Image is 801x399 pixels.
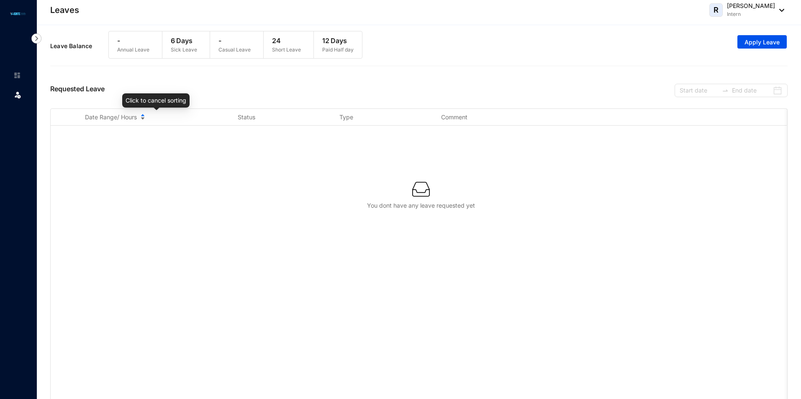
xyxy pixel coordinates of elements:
th: Type [329,109,431,126]
input: End date [732,86,771,95]
img: nav-icon-right.af6afadce00d159da59955279c43614e.svg [31,33,41,44]
li: Home [7,67,27,84]
th: Status [228,109,329,126]
p: Paid Half day [322,46,354,54]
img: logo [8,11,27,16]
img: leave.99b8a76c7fa76a53782d.svg [13,90,22,99]
th: Comment [431,109,533,126]
input: Start date [680,86,719,95]
p: - [117,36,149,46]
p: Intern [727,10,775,18]
span: Date Range/ Hours [85,113,137,121]
p: Leave Balance [50,42,108,50]
div: Click to cancel sorting [122,93,190,108]
p: Requested Leave [50,84,105,97]
p: Casual Leave [218,46,251,54]
p: 12 Days [322,36,354,46]
p: [PERSON_NAME] [727,2,775,10]
img: home-unselected.a29eae3204392db15eaf.svg [13,72,21,79]
div: You dont have any leave requested yet [64,201,778,210]
p: 6 Days [171,36,197,46]
span: R [714,6,719,14]
p: - [218,36,251,46]
p: Sick Leave [171,46,197,54]
p: Annual Leave [117,46,149,54]
button: Apply Leave [737,35,787,49]
span: to [722,87,729,94]
span: Apply Leave [745,38,780,46]
p: Short Leave [272,46,301,54]
p: Leaves [50,4,79,16]
img: dropdown-black.8e83cc76930a90b1a4fdb6d089b7bf3a.svg [775,9,784,12]
p: 24 [272,36,301,46]
span: swap-right [722,87,729,94]
img: empty [412,180,430,198]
